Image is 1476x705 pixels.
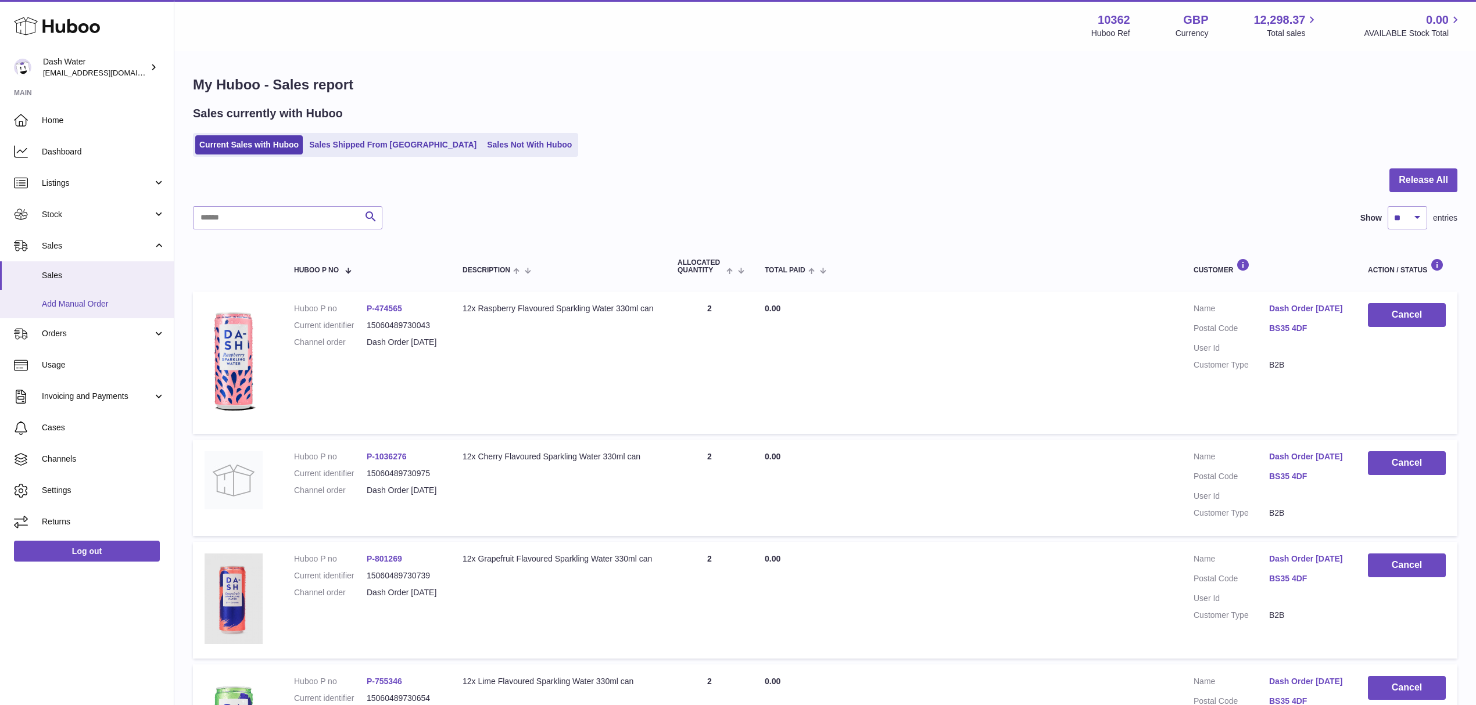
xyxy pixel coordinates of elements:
[43,68,171,77] span: [EMAIL_ADDRESS][DOMAIN_NAME]
[14,59,31,76] img: internalAdmin-10362@internal.huboo.com
[205,553,263,645] img: 103621724231836.png
[294,570,367,581] dt: Current identifier
[367,468,439,479] dd: 15060489730975
[1194,258,1345,274] div: Customer
[1176,28,1209,39] div: Currency
[42,240,153,251] span: Sales
[195,135,303,154] a: Current Sales with Huboo
[1269,303,1345,314] a: Dash Order [DATE]
[1269,508,1345,519] dd: B2B
[367,693,439,704] dd: 15060489730654
[294,553,367,564] dt: Huboo P no
[1194,359,1269,371] dt: Customer Type
[1389,168,1457,192] button: Release All
[463,676,654,687] div: 12x Lime Flavoured Sparkling Water 330ml can
[1194,471,1269,485] dt: Postal Code
[367,677,402,686] a: P-755346
[1183,12,1208,28] strong: GBP
[1433,213,1457,224] span: entries
[294,693,367,704] dt: Current identifier
[1269,573,1345,584] a: BS35 4DF
[1253,12,1305,28] span: 12,298.37
[1253,12,1319,39] a: 12,298.37 Total sales
[765,554,780,563] span: 0.00
[14,541,160,562] a: Log out
[367,320,439,331] dd: 15060489730043
[1368,553,1446,577] button: Cancel
[1194,343,1269,354] dt: User Id
[1194,508,1269,519] dt: Customer Type
[205,451,263,509] img: no-photo.jpg
[1091,28,1130,39] div: Huboo Ref
[42,516,165,527] span: Returns
[1194,610,1269,621] dt: Customer Type
[1194,676,1269,690] dt: Name
[1194,323,1269,337] dt: Postal Code
[1360,213,1382,224] label: Show
[42,270,165,281] span: Sales
[42,298,165,310] span: Add Manual Order
[294,485,367,496] dt: Channel order
[666,440,753,536] td: 2
[765,452,780,461] span: 0.00
[1269,451,1345,462] a: Dash Order [DATE]
[1269,610,1345,621] dd: B2B
[463,303,654,314] div: 12x Raspberry Flavoured Sparkling Water 330ml can
[42,359,165,371] span: Usage
[1368,451,1446,475] button: Cancel
[1269,553,1345,564] a: Dash Order [DATE]
[294,267,339,274] span: Huboo P no
[367,304,402,313] a: P-474565
[42,146,165,157] span: Dashboard
[1194,491,1269,502] dt: User Id
[193,75,1457,94] h1: My Huboo - Sales report
[1269,471,1345,482] a: BS35 4DF
[1368,676,1446,700] button: Cancel
[205,303,263,419] img: 103621706197785.png
[765,267,805,274] span: Total paid
[367,554,402,563] a: P-801269
[678,259,723,274] span: ALLOCATED Quantity
[463,451,654,462] div: 12x Cherry Flavoured Sparkling Water 330ml can
[42,328,153,339] span: Orders
[43,56,148,78] div: Dash Water
[367,587,439,598] dd: Dash Order [DATE]
[1368,303,1446,327] button: Cancel
[367,452,407,461] a: P-1036276
[765,304,780,313] span: 0.00
[1194,451,1269,465] dt: Name
[1364,12,1462,39] a: 0.00 AVAILABLE Stock Total
[463,553,654,564] div: 12x Grapefruit Flavoured Sparkling Water 330ml can
[1364,28,1462,39] span: AVAILABLE Stock Total
[42,485,165,496] span: Settings
[367,485,439,496] dd: Dash Order [DATE]
[294,468,367,479] dt: Current identifier
[294,337,367,348] dt: Channel order
[1194,573,1269,587] dt: Postal Code
[1269,323,1345,334] a: BS35 4DF
[294,676,367,687] dt: Huboo P no
[1368,258,1446,274] div: Action / Status
[294,303,367,314] dt: Huboo P no
[367,570,439,581] dd: 15060489730739
[42,454,165,465] span: Channels
[1269,359,1345,371] dd: B2B
[42,178,153,189] span: Listings
[463,267,510,274] span: Description
[294,587,367,598] dt: Channel order
[42,209,153,220] span: Stock
[765,677,780,686] span: 0.00
[1269,676,1345,687] a: Dash Order [DATE]
[666,292,753,434] td: 2
[305,135,481,154] a: Sales Shipped From [GEOGRAPHIC_DATA]
[42,391,153,402] span: Invoicing and Payments
[1194,553,1269,567] dt: Name
[294,451,367,462] dt: Huboo P no
[1194,593,1269,604] dt: User Id
[1267,28,1319,39] span: Total sales
[1426,12,1449,28] span: 0.00
[1194,303,1269,317] dt: Name
[193,106,343,121] h2: Sales currently with Huboo
[42,115,165,126] span: Home
[42,422,165,433] span: Cases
